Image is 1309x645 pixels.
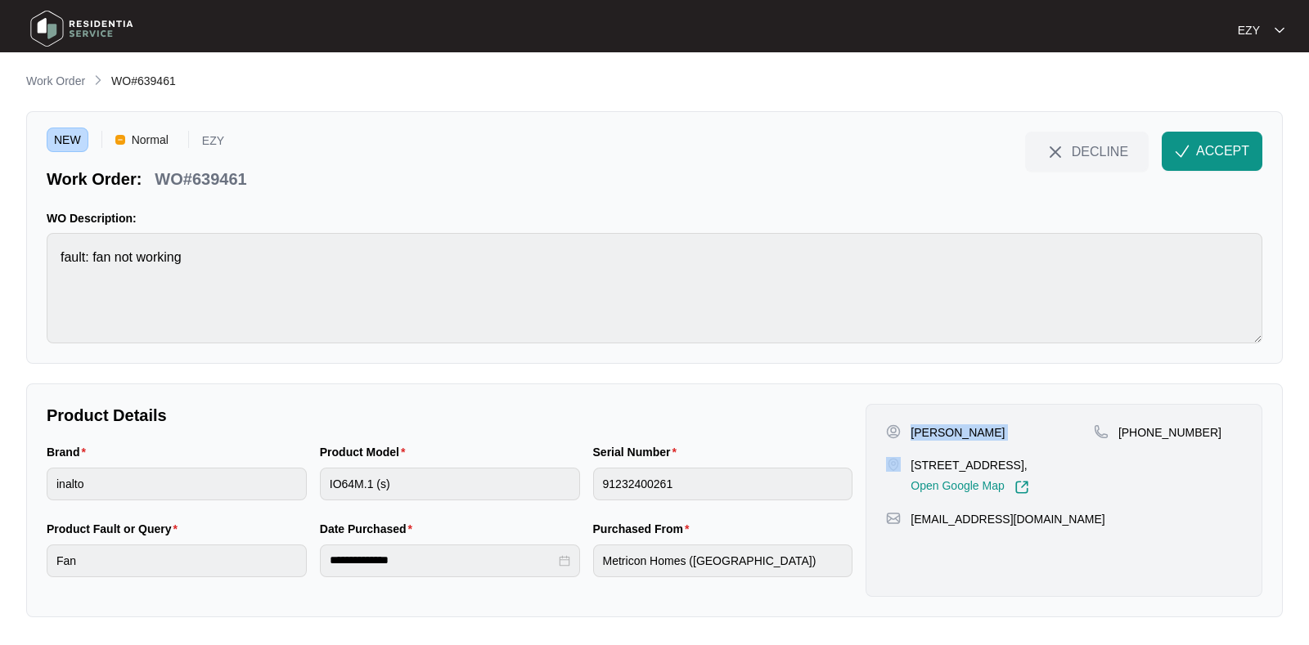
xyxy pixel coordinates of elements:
label: Product Model [320,444,412,460]
p: [PHONE_NUMBER] [1118,424,1221,441]
p: Work Order: [47,168,142,190]
img: check-Icon [1175,144,1190,159]
p: WO Description: [47,210,1262,226]
img: chevron-right [92,74,105,87]
p: Product Details [47,404,852,427]
input: Purchased From [593,544,853,577]
input: Product Fault or Query [47,544,307,577]
span: Normal [125,128,175,152]
label: Serial Number [593,444,683,460]
span: DECLINE [1072,142,1128,160]
input: Serial Number [593,468,853,500]
label: Brand [47,444,92,460]
p: Work Order [26,73,85,89]
img: residentia service logo [25,4,139,53]
img: close-Icon [1046,142,1065,162]
span: NEW [47,128,88,152]
img: dropdown arrow [1275,26,1284,34]
img: Link-External [1014,480,1029,495]
textarea: fault: fan not working [47,233,1262,343]
span: ACCEPT [1196,141,1249,161]
label: Product Fault or Query [47,521,184,537]
p: EZY [1238,22,1260,38]
p: EZY [202,135,224,152]
p: [PERSON_NAME] [911,424,1005,441]
p: [EMAIL_ADDRESS][DOMAIN_NAME] [911,511,1104,527]
img: map-pin [886,511,901,526]
label: Date Purchased [320,521,419,537]
input: Brand [47,468,307,500]
label: Purchased From [593,521,696,537]
input: Product Model [320,468,580,500]
img: user-pin [886,424,901,439]
input: Date Purchased [330,552,556,569]
img: map-pin [886,457,901,472]
p: [STREET_ADDRESS], [911,457,1028,473]
p: WO#639461 [155,168,246,190]
img: Vercel Logo [115,135,125,145]
a: Open Google Map [911,480,1028,495]
button: close-IconDECLINE [1025,132,1149,171]
span: WO#639461 [111,74,176,87]
img: map-pin [1094,424,1109,439]
button: check-IconACCEPT [1162,132,1262,171]
a: Work Order [23,73,88,91]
